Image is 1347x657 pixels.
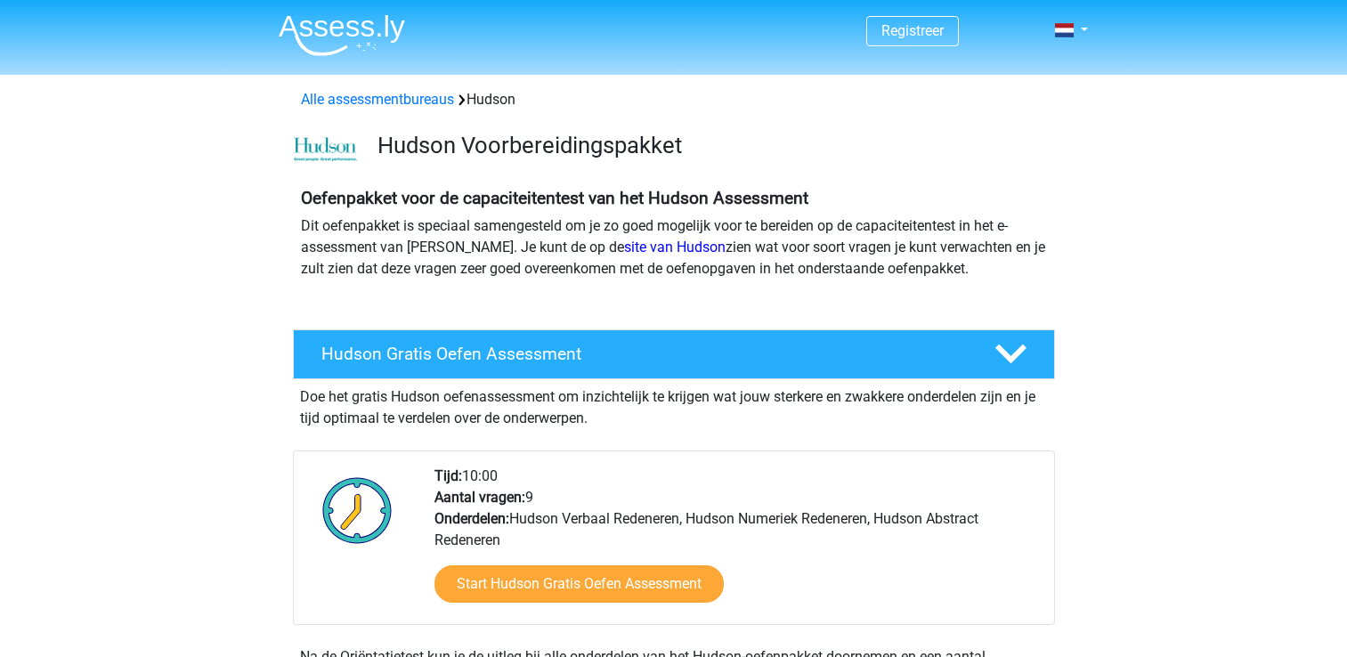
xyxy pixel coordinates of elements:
a: site van Hudson [624,239,726,255]
b: Onderdelen: [434,510,509,527]
b: Tijd: [434,467,462,484]
img: Assessly [279,14,405,56]
a: Hudson Gratis Oefen Assessment [286,329,1062,379]
h3: Hudson Voorbereidingspakket [377,132,1041,159]
b: Oefenpakket voor de capaciteitentest van het Hudson Assessment [301,188,808,208]
img: Klok [312,466,402,555]
div: 10:00 9 Hudson Verbaal Redeneren, Hudson Numeriek Redeneren, Hudson Abstract Redeneren [421,466,1053,624]
div: Hudson [294,89,1054,110]
a: Registreer [881,22,944,39]
a: Start Hudson Gratis Oefen Assessment [434,565,724,603]
h4: Hudson Gratis Oefen Assessment [321,344,966,364]
a: Alle assessmentbureaus [301,91,454,108]
img: cefd0e47479f4eb8e8c001c0d358d5812e054fa8.png [294,137,357,162]
b: Aantal vragen: [434,489,525,506]
p: Dit oefenpakket is speciaal samengesteld om je zo goed mogelijk voor te bereiden op de capaciteit... [301,215,1047,280]
div: Doe het gratis Hudson oefenassessment om inzichtelijk te krijgen wat jouw sterkere en zwakkere on... [293,379,1055,429]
